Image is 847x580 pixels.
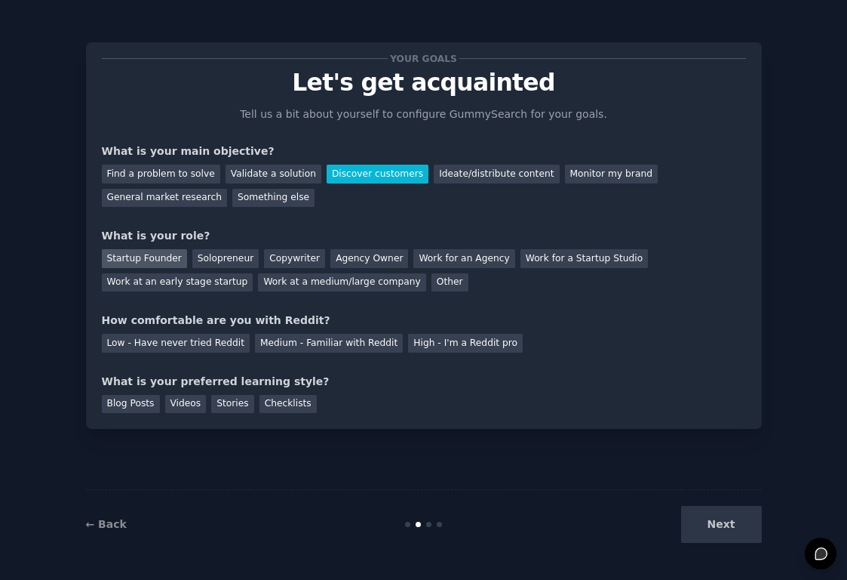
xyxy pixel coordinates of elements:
p: Let's get acquainted [102,69,746,96]
div: Work at an early stage startup [102,273,253,292]
div: Checklists [259,395,317,414]
div: Work at a medium/large company [258,273,425,292]
div: Discover customers [327,165,428,184]
div: Startup Founder [102,249,187,268]
p: Tell us a bit about yourself to configure GummySearch for your goals. [234,106,614,122]
div: Other [431,273,468,292]
div: What is your preferred learning style? [102,374,746,390]
span: Your goals [388,51,460,66]
div: High - I'm a Reddit pro [408,334,523,353]
div: Validate a solution [226,165,321,184]
div: Copywriter [264,249,325,268]
div: What is your role? [102,228,746,244]
div: Low - Have never tried Reddit [102,334,250,353]
div: Something else [232,189,315,208]
div: Work for a Startup Studio [520,249,648,268]
div: Solopreneur [192,249,259,268]
div: General market research [102,189,228,208]
div: Monitor my brand [565,165,658,184]
div: Find a problem to solve [102,165,220,184]
div: Medium - Familiar with Reddit [255,334,403,353]
div: Agency Owner [330,249,408,268]
div: Videos [165,395,207,414]
a: ← Back [86,518,127,530]
div: Blog Posts [102,395,160,414]
div: How comfortable are you with Reddit? [102,313,746,329]
div: Work for an Agency [413,249,514,268]
div: Stories [211,395,253,414]
div: Ideate/distribute content [434,165,559,184]
div: What is your main objective? [102,143,746,159]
